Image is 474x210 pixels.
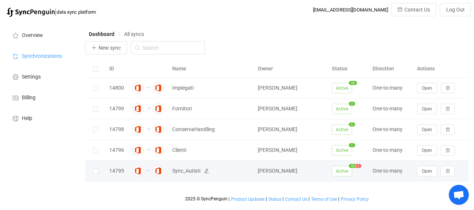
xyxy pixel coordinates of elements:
div: Actions [413,64,469,73]
div: Owner [254,64,328,73]
span: Contact Us [404,7,430,13]
span: Log Out [446,7,465,13]
span: | [338,196,339,201]
a: Status [268,197,282,202]
button: Log Out [440,3,471,16]
span: Dashboard [89,31,114,37]
span: Impiegati [172,84,194,92]
span: Privacy Policy [341,197,369,202]
div: 14799 [106,104,128,113]
div: Breadcrumb [89,31,144,37]
a: Open [417,106,437,111]
img: microsoft365.png [132,165,144,177]
a: Help [4,107,78,128]
span: Status [268,197,281,202]
div: One-to-many [369,146,413,154]
span: 2025 © SyncPenguin [185,196,227,201]
a: Billing [4,87,78,107]
span: Active [332,124,352,135]
div: One-to-many [369,167,413,175]
span: Clienti [172,146,186,154]
a: Open [417,85,437,91]
img: microsoft365.png [132,82,144,94]
span: New sync [99,45,121,51]
div: Open chat [449,185,469,205]
span: [PERSON_NAME] [258,106,297,111]
span: 56 [349,164,355,168]
span: Open [422,86,432,91]
span: 1 [356,164,361,168]
img: microsoft365.png [132,144,144,156]
span: All syncs [124,31,144,37]
span: Open [422,148,432,153]
span: 48 [349,81,357,85]
div: Direction [369,64,413,73]
span: [PERSON_NAME] [258,126,297,132]
img: microsoft365.png [153,144,164,156]
span: 2 [349,101,355,106]
button: Open [417,83,437,93]
input: Search [131,41,205,54]
span: Open [422,106,432,111]
div: 14798 [106,125,128,134]
span: Open [422,169,432,174]
div: Status [328,64,369,73]
a: Terms of Use [311,197,337,202]
span: Active [332,166,352,176]
div: One-to-many [369,104,413,113]
span: | [308,196,310,201]
span: Billing [22,95,36,101]
span: | [266,196,267,201]
a: Open [417,147,437,153]
span: [PERSON_NAME] [258,85,297,91]
div: One-to-many [369,125,413,134]
a: |data sync platform [7,7,96,17]
img: microsoft365.png [153,124,164,135]
span: Active [332,104,352,114]
span: 6 [349,122,355,126]
a: Open [417,126,437,132]
span: | [283,196,284,201]
div: One-to-many [369,84,413,92]
div: ID [106,64,128,73]
a: Open [417,168,437,174]
div: Name [168,64,254,73]
span: | [228,196,230,201]
img: microsoft365.png [132,103,144,114]
button: Open [417,145,437,156]
div: 14795 [106,167,128,175]
button: Open [417,104,437,114]
img: syncpenguin.svg [7,8,55,17]
a: Synchronizations [4,45,78,66]
span: Active [332,83,352,93]
img: microsoft365.png [153,165,164,177]
button: Open [417,166,437,176]
a: Contact Us [285,197,308,202]
a: Privacy Policy [340,197,369,202]
span: [PERSON_NAME] [258,168,297,174]
img: microsoft365.png [153,82,164,94]
span: 1 [349,143,355,147]
span: | [55,7,57,17]
span: Fornitori [172,104,192,113]
span: Settings [22,74,41,80]
span: Open [422,127,432,132]
img: microsoft365.png [132,124,144,135]
a: Product Updates [231,197,265,202]
span: ConservaHandling [172,125,215,134]
button: New sync [85,41,127,54]
span: Overview [22,33,43,39]
button: Contact Us [391,3,436,16]
span: Synchronizations [22,53,62,59]
div: [EMAIL_ADDRESS][DOMAIN_NAME] [313,7,388,13]
a: Overview [4,24,78,45]
span: data sync platform [57,9,96,15]
div: 14800 [106,84,128,92]
div: 14796 [106,146,128,154]
span: Sync_Autisti [172,167,200,175]
span: Terms of Use [311,197,337,202]
a: Settings [4,66,78,87]
span: [PERSON_NAME] [258,147,297,153]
